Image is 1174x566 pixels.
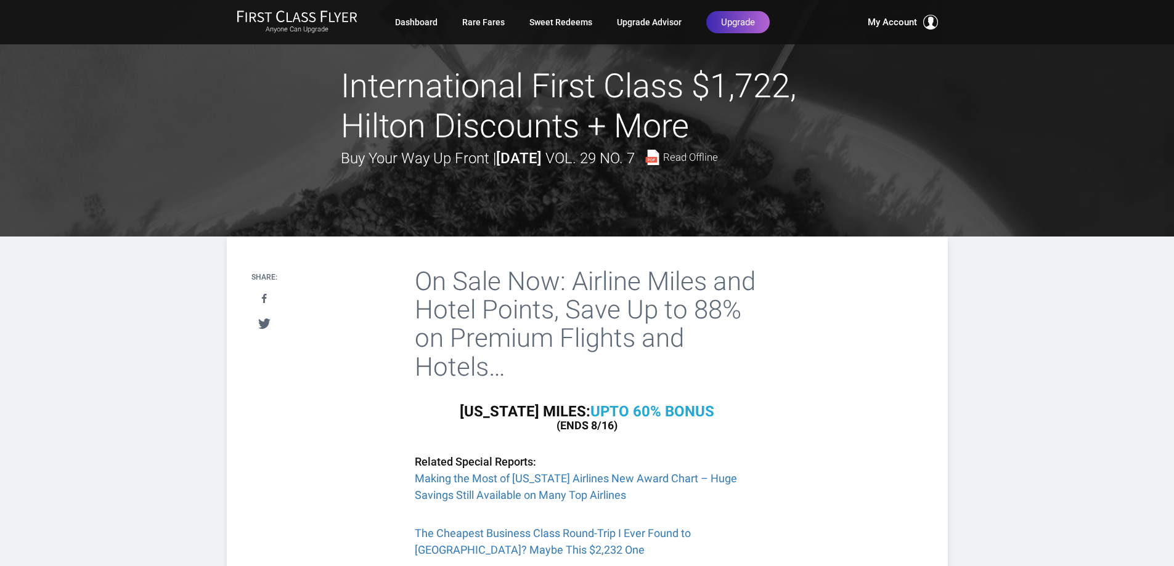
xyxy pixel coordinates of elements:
[251,273,277,281] h4: Share:
[415,472,737,501] a: Making the Most of [US_STATE] Airlines New Award Chart – Huge Savings Still Available on Many Top...
[496,150,542,167] strong: [DATE]
[663,152,718,163] span: Read Offline
[415,455,536,468] strong: Related Special Reports:
[529,11,592,33] a: Sweet Redeems
[706,11,770,33] a: Upgrade
[415,267,760,381] h1: On Sale Now: Airline Miles and Hotel Points, Save Up to 88% on Premium Flights and Hotels…
[590,406,714,419] a: Upto 60% Bonus
[341,67,834,147] h1: International First Class $1,722, Hilton Discounts + More
[556,419,618,432] b: (ends 8/16)
[462,11,505,33] a: Rare Fares
[237,10,357,34] a: First Class FlyerAnyone Can Upgrade
[251,312,277,335] a: Tweet
[341,147,718,170] div: Buy Your Way Up Front |
[545,150,635,167] span: Vol. 29 No. 7
[645,150,660,165] img: pdf-file.svg
[609,403,714,420] span: to 60% Bonus
[251,288,277,310] a: Share
[460,403,590,420] b: [US_STATE] Miles:
[590,403,600,420] b: U
[645,150,718,165] a: Read Offline
[237,10,357,23] img: First Class Flyer
[415,527,691,556] a: The Cheapest Business Class Round-Trip I Ever Found to [GEOGRAPHIC_DATA]? Maybe This $2,232 One
[617,11,682,33] a: Upgrade Advisor
[868,15,938,30] button: My Account
[395,11,438,33] a: Dashboard
[868,15,917,30] span: My Account
[600,403,609,420] b: p
[237,25,357,34] small: Anyone Can Upgrade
